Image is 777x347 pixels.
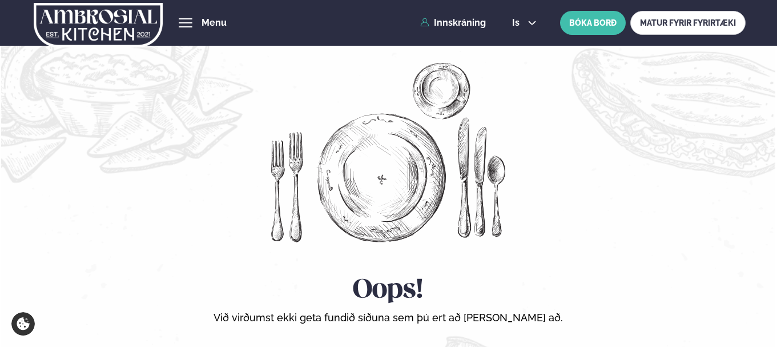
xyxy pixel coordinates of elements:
[34,2,162,49] img: logo
[503,18,546,27] button: is
[179,16,192,30] button: hamburger
[271,63,505,242] img: 404 page!
[11,312,35,336] a: Cookie settings
[214,311,563,325] p: Við virðumst ekki geta fundið síðuna sem þú ert að [PERSON_NAME] að.
[353,274,424,306] h2: Oops!
[420,18,486,28] a: Innskráning
[630,11,746,35] a: MATUR FYRIR FYRIRTÆKI
[560,11,626,35] button: BÓKA BORÐ
[512,18,523,27] span: is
